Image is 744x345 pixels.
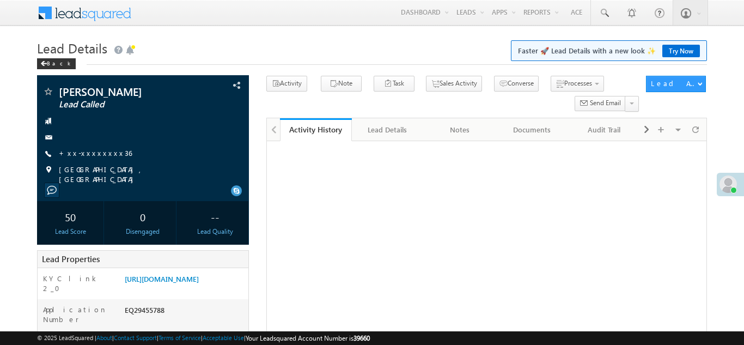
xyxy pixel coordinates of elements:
span: Send Email [590,98,621,108]
div: -- [185,207,246,227]
button: Activity [266,76,307,92]
a: Activity History [280,118,352,141]
span: 39660 [353,334,370,342]
div: 0 [112,207,173,227]
span: Lead Properties [42,253,100,264]
span: © 2025 LeadSquared | | | | | [37,333,370,343]
a: Lead Details [352,118,424,141]
a: Documents [496,118,568,141]
button: Task [374,76,414,92]
div: Lead Actions [651,78,697,88]
a: [URL][DOMAIN_NAME] [125,274,199,283]
label: Application Number [43,305,114,324]
span: Faster 🚀 Lead Details with a new look ✨ [518,45,700,56]
span: Your Leadsquared Account Number is [246,334,370,342]
div: Audit Trail [577,123,630,136]
button: Note [321,76,362,92]
button: Processes [551,76,604,92]
div: Disengaged [112,227,173,237]
a: About [96,334,112,341]
label: KYC link 2_0 [43,274,114,293]
div: Lead Quality [185,227,246,237]
span: Lead Called [59,99,190,110]
div: Lead Score [40,227,101,237]
span: [GEOGRAPHIC_DATA], [GEOGRAPHIC_DATA] [59,165,229,184]
div: Activity History [288,124,344,135]
div: Notes [433,123,486,136]
span: Lead Details [37,39,107,57]
a: +xx-xxxxxxxx36 [59,148,132,158]
a: Try Now [662,45,700,57]
div: 50 [40,207,101,227]
span: Processes [564,79,592,87]
a: Acceptable Use [203,334,244,341]
a: Audit Trail [568,118,640,141]
button: Lead Actions [646,76,706,92]
div: Lead Details [361,123,414,136]
div: EQ29455788 [122,305,248,320]
button: Sales Activity [426,76,482,92]
div: Documents [505,123,558,136]
button: Converse [494,76,539,92]
span: [PERSON_NAME] [59,86,190,97]
a: Contact Support [114,334,157,341]
a: Back [37,58,81,67]
a: Terms of Service [158,334,201,341]
div: Back [37,58,76,69]
a: Notes [424,118,496,141]
button: Send Email [575,96,626,112]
